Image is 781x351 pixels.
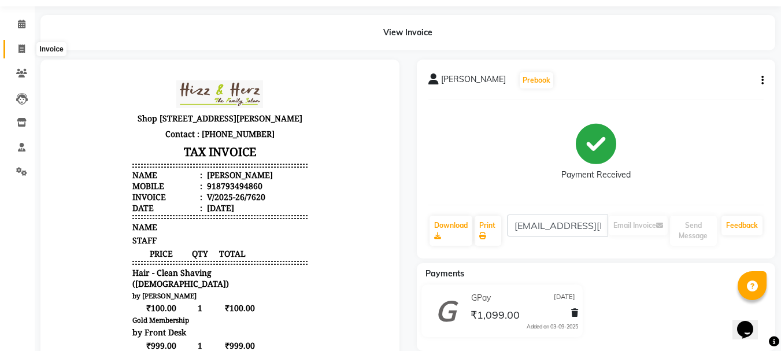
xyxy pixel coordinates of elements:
span: ₹100.00 [80,231,138,242]
span: : [148,109,150,120]
span: Hair - Clean Shaving ([DEMOGRAPHIC_DATA]) [80,196,255,218]
p: Shop [STREET_ADDRESS][PERSON_NAME] [80,39,255,55]
small: Gold Membership [80,245,137,253]
div: Payment Received [561,169,631,181]
div: Mobile [80,109,150,120]
div: View Invoice [40,15,775,50]
div: 918793494860 [153,109,210,120]
span: 1 [138,231,157,242]
span: by Front Desk [80,256,134,267]
img: file_1639653711338.jpeg [124,9,211,37]
span: ₹1,099.00 [471,308,520,324]
span: GPay [471,292,491,304]
button: Send Message [670,216,717,246]
a: Download [430,216,472,246]
span: ₹100.00 [157,231,203,242]
span: GPay [80,338,100,349]
span: : [148,120,150,131]
p: Contact : [PHONE_NUMBER] [80,55,255,71]
div: Added on 03-09-2025 [527,323,578,331]
a: Feedback [721,216,763,235]
button: Email Invoice [609,216,668,235]
input: enter email [507,215,608,237]
span: QTY [138,177,157,188]
div: [PERSON_NAME] [153,98,221,109]
div: Invoice [36,42,66,56]
div: ₹1,099.00 [210,312,256,323]
h3: TAX INVOICE [80,71,255,91]
span: [PERSON_NAME] [441,73,506,90]
span: : [148,98,150,109]
div: NET [80,298,97,309]
button: Prebook [520,72,553,88]
span: ₹999.00 [80,269,138,280]
div: ₹1,099.00 [210,298,256,309]
div: Payments [80,325,117,336]
div: ₹1,099.00 [210,338,256,349]
div: SUBTOTAL [80,285,123,296]
div: V/2025-26/7620 [153,120,213,131]
div: GRAND TOTAL [80,312,138,323]
span: Payments [425,268,464,279]
div: Invoice [80,120,150,131]
div: Date [80,131,150,142]
span: [DATE] [554,292,575,304]
span: TOTAL [157,177,203,188]
div: [DATE] [153,131,182,142]
div: Name [80,98,150,109]
span: PRICE [80,177,138,188]
iframe: chat widget [732,305,769,339]
span: 1 [138,269,157,280]
span: : [148,131,150,142]
div: ₹1,099.00 [210,285,256,296]
span: ₹999.00 [157,269,203,280]
span: STAFF [80,164,105,175]
small: by [PERSON_NAME] [80,220,145,229]
span: NAME [80,150,105,161]
a: Print [475,216,501,246]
